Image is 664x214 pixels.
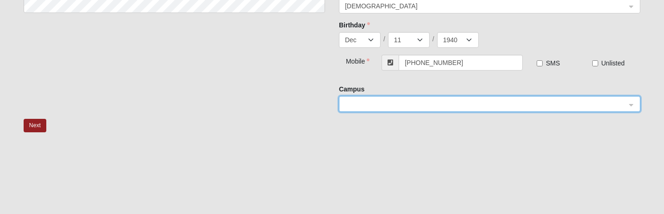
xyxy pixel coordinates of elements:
[537,60,543,66] input: SMS
[345,1,626,11] span: Male
[339,55,364,66] div: Mobile
[546,59,560,67] span: SMS
[24,119,46,132] button: Next
[601,59,625,67] span: Unlisted
[339,84,364,94] label: Campus
[592,60,598,66] input: Unlisted
[432,34,434,44] span: /
[383,34,385,44] span: /
[339,20,370,30] label: Birthday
